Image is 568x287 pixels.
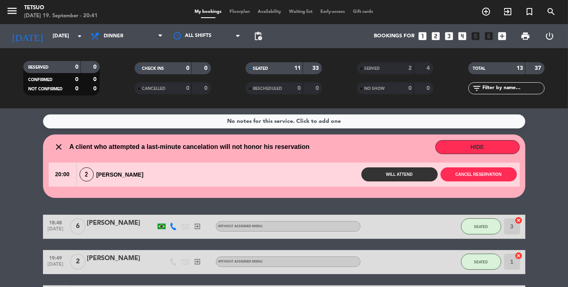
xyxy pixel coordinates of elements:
span: Availability [254,10,285,14]
span: 19:49 [46,253,66,262]
strong: 0 [408,85,412,91]
span: Without assigned menu [218,260,263,263]
span: Floorplan [226,10,254,14]
strong: 2 [408,65,412,71]
span: CANCELLED [142,87,166,91]
i: search [546,7,556,16]
button: HIDE [435,140,520,154]
strong: 11 [294,65,301,71]
span: BOOK TABLE [475,5,497,18]
span: CHECK INS [142,67,164,71]
span: Waiting list [285,10,317,14]
i: looks_two [431,31,441,41]
span: My bookings [191,10,226,14]
strong: 0 [297,85,301,91]
strong: 0 [186,65,189,71]
i: power_settings_new [545,31,555,41]
div: [PERSON_NAME] [77,167,151,181]
span: Early-access [317,10,349,14]
strong: 0 [75,86,78,92]
div: No notes for this service. Click to add one [227,117,341,126]
span: RESERVED [28,65,49,69]
span: [DATE] [46,262,66,271]
div: LOG OUT [537,24,562,48]
i: [DATE] [6,27,49,45]
span: 18:48 [46,218,66,227]
div: [PERSON_NAME] [87,253,156,264]
i: looks_one [418,31,428,41]
i: looks_4 [457,31,468,41]
i: turned_in_not [525,7,534,16]
i: cancel [515,216,523,224]
button: SEATED [461,218,501,234]
span: Gift cards [349,10,377,14]
span: SERVED [364,67,380,71]
i: close [54,142,64,152]
span: 2 [70,254,86,270]
span: CONFIRMED [28,78,53,82]
span: [DATE] [46,226,66,236]
i: arrow_drop_down [75,31,84,41]
strong: 0 [316,85,320,91]
span: Bookings for [374,33,415,39]
i: looks_3 [444,31,455,41]
strong: 0 [75,77,78,82]
span: print [521,31,530,41]
span: NOT CONFIRMED [28,87,63,91]
strong: 0 [93,86,98,92]
span: 2 [80,167,94,181]
i: looks_5 [471,31,481,41]
span: A client who attempted a last-minute cancelation will not honor his reservation [70,142,310,152]
span: TOTAL [473,67,486,71]
i: exit_to_app [194,223,201,230]
input: Filter by name... [482,84,544,93]
strong: 37 [535,65,543,71]
strong: 0 [93,64,98,70]
span: Without assigned menu [218,225,263,228]
div: [PERSON_NAME] [87,218,156,228]
i: exit_to_app [503,7,513,16]
button: Will attend [361,167,438,181]
div: Tetsuo [24,4,98,12]
strong: 0 [93,77,98,82]
i: exit_to_app [194,258,201,265]
strong: 4 [427,65,432,71]
strong: 0 [186,85,189,91]
span: RESCHEDULED [253,87,282,91]
div: [DATE] 19. September - 20:41 [24,12,98,20]
span: NO SHOW [364,87,385,91]
strong: 0 [427,85,432,91]
strong: 33 [312,65,320,71]
span: SEATED [474,260,488,264]
span: Dinner [104,33,123,39]
i: add_box [497,31,508,41]
button: Cancel reservation [441,167,517,181]
span: pending_actions [253,31,263,41]
span: SEATED [253,67,268,71]
span: SEATED [474,224,488,229]
button: SEATED [461,254,501,270]
span: SEARCH [540,5,562,18]
i: filter_list [472,83,482,93]
strong: 0 [204,85,209,91]
span: Special reservation [519,5,540,18]
i: looks_6 [484,31,494,41]
i: cancel [515,252,523,260]
span: WALK IN [497,5,519,18]
button: menu [6,5,18,20]
strong: 13 [517,65,523,71]
strong: 0 [75,64,78,70]
span: 6 [70,218,86,234]
strong: 0 [204,65,209,71]
span: 20:00 [49,163,76,187]
i: menu [6,5,18,17]
i: add_circle_outline [481,7,491,16]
